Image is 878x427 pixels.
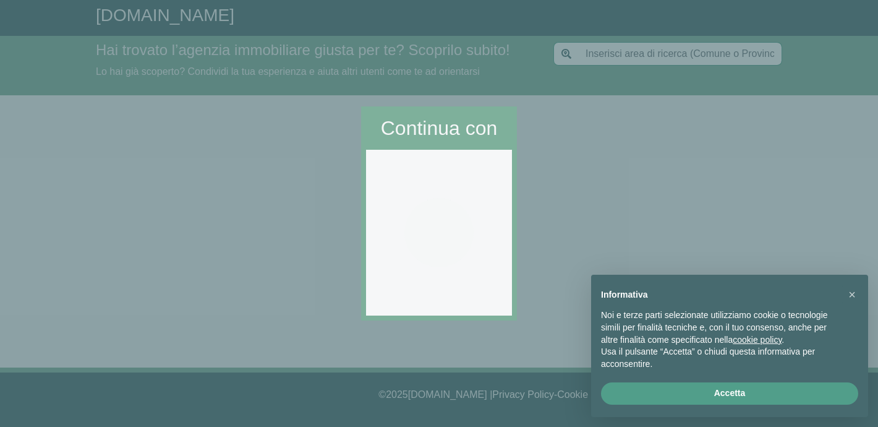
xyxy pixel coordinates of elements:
[601,290,838,300] h2: Informativa
[405,199,473,267] div: Caricando..
[601,309,838,346] p: Noi e terze parti selezionate utilizziamo cookie o tecnologie simili per finalità tecniche e, con...
[733,335,782,345] a: cookie policy - il link si apre in una nuova scheda
[601,382,858,405] button: Accetta
[848,288,856,301] span: ×
[842,285,862,304] button: Chiudi questa informativa
[381,116,498,140] h2: Continua con
[601,346,838,370] p: Usa il pulsante “Accetta” o chiudi questa informativa per acconsentire.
